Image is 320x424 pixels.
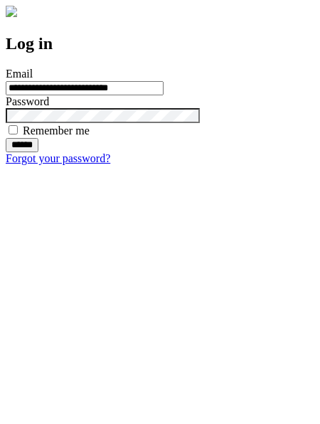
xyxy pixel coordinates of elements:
[6,6,17,17] img: logo-4e3dc11c47720685a147b03b5a06dd966a58ff35d612b21f08c02c0306f2b779.png
[6,68,33,80] label: Email
[6,34,314,53] h2: Log in
[23,124,90,137] label: Remember me
[6,95,49,107] label: Password
[6,152,110,164] a: Forgot your password?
